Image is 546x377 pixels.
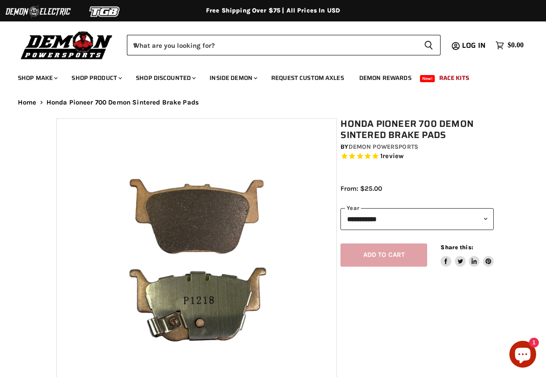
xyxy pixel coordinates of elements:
[18,99,37,106] a: Home
[441,244,473,251] span: Share this:
[491,39,528,52] a: $0.00
[441,243,494,267] aside: Share this:
[417,35,441,55] button: Search
[380,152,403,160] span: 1 reviews
[340,184,382,193] span: From: $25.00
[508,41,524,50] span: $0.00
[340,118,494,141] h1: Honda Pioneer 700 Demon Sintered Brake Pads
[458,42,491,50] a: Log in
[65,69,127,87] a: Shop Product
[462,40,486,51] span: Log in
[349,143,418,151] a: Demon Powersports
[420,75,435,82] span: New!
[353,69,418,87] a: Demon Rewards
[71,3,139,20] img: TGB Logo 2
[203,69,263,87] a: Inside Demon
[127,35,441,55] form: Product
[433,69,476,87] a: Race Kits
[340,142,494,152] div: by
[18,29,116,61] img: Demon Powersports
[127,35,417,55] input: When autocomplete results are available use up and down arrows to review and enter to select
[507,341,539,370] inbox-online-store-chat: Shopify online store chat
[11,69,63,87] a: Shop Make
[340,152,494,161] span: Rated 5.0 out of 5 stars 1 reviews
[382,152,403,160] span: review
[11,65,521,87] ul: Main menu
[46,99,199,106] span: Honda Pioneer 700 Demon Sintered Brake Pads
[340,208,494,230] select: year
[265,69,351,87] a: Request Custom Axles
[4,3,71,20] img: Demon Electric Logo 2
[129,69,201,87] a: Shop Discounted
